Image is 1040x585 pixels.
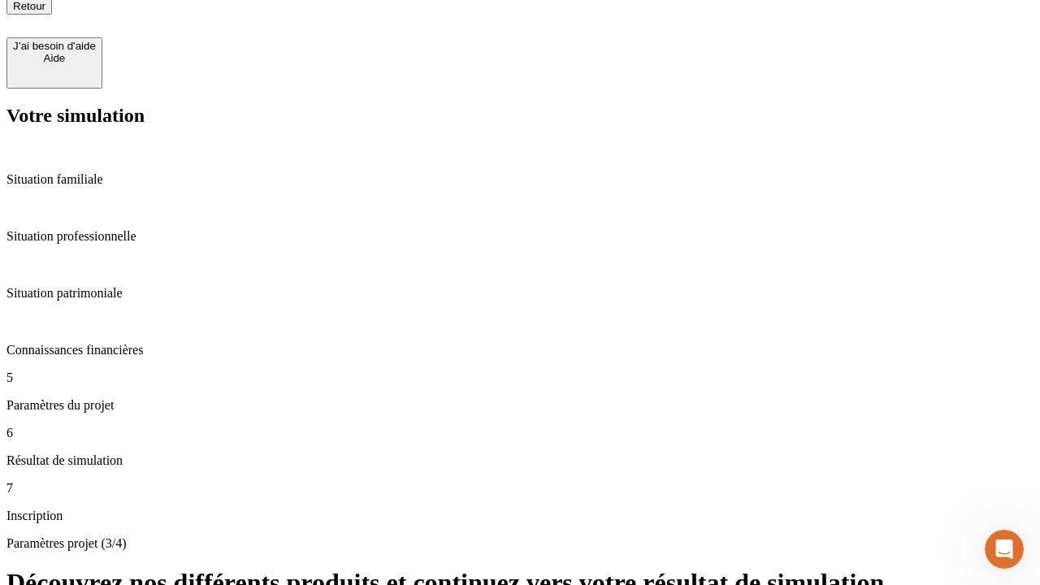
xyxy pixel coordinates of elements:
p: Paramètres projet (3/4) [6,536,1033,551]
p: 5 [6,370,1033,385]
button: J’ai besoin d'aideAide [6,37,102,89]
h2: Votre simulation [6,105,1033,127]
div: J’ai besoin d'aide [13,40,96,52]
p: Inscription [6,509,1033,523]
div: Aide [13,52,96,64]
p: Situation patrimoniale [6,286,1033,301]
p: Situation professionnelle [6,229,1033,244]
iframe: Intercom live chat [985,530,1024,569]
p: Connaissances financières [6,343,1033,357]
p: Situation familiale [6,172,1033,187]
p: Paramètres du projet [6,398,1033,413]
p: 7 [6,481,1033,496]
p: 6 [6,426,1033,440]
p: Résultat de simulation [6,453,1033,468]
